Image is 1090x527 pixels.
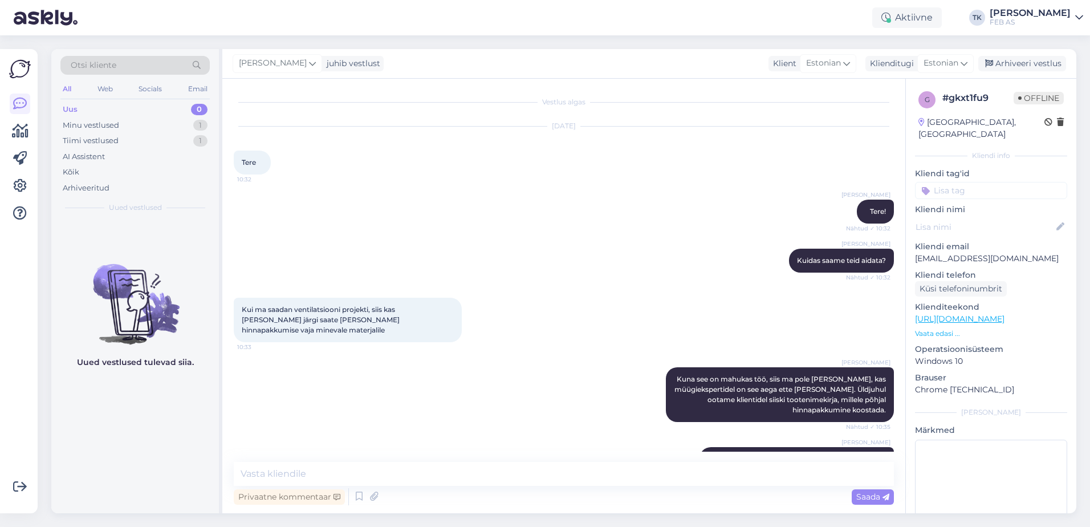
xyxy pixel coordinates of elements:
p: Kliendi tag'id [915,168,1067,180]
p: Märkmed [915,424,1067,436]
div: [PERSON_NAME] [915,407,1067,417]
div: Aktiivne [872,7,942,28]
div: Uus [63,104,78,115]
span: Tere [242,158,256,167]
p: Uued vestlused tulevad siia. [77,356,194,368]
div: Web [95,82,115,96]
p: Kliendi nimi [915,204,1067,216]
div: juhib vestlust [322,58,380,70]
span: Otsi kliente [71,59,116,71]
span: Uued vestlused [109,202,162,213]
p: Chrome [TECHNICAL_ID] [915,384,1067,396]
p: Kliendi email [915,241,1067,253]
div: Arhiveeritud [63,183,109,194]
div: Kliendi info [915,151,1067,161]
div: Küsi telefoninumbrit [915,281,1007,297]
div: 1 [193,120,208,131]
span: Kui ma saadan ventilatsiooni projekti, siis kas [PERSON_NAME] järgi saate [PERSON_NAME] hinnapakk... [242,305,401,334]
div: Kõik [63,167,79,178]
span: g [925,95,930,104]
div: Socials [136,82,164,96]
span: 10:32 [237,175,280,184]
div: Privaatne kommentaar [234,489,345,505]
a: [URL][DOMAIN_NAME] [915,314,1004,324]
span: Kuna see on mahukas töö, siis ma pole [PERSON_NAME], kas müügiekspertidel on see aega ette [PERSO... [674,375,888,414]
span: Estonian [924,57,958,70]
div: Klienditugi [865,58,914,70]
span: Offline [1014,92,1064,104]
span: Kuidas saame teid aidata? [797,256,886,265]
span: Nähtud ✓ 10:35 [846,423,890,431]
span: Estonian [806,57,841,70]
div: TK [969,10,985,26]
span: [PERSON_NAME] [841,438,890,447]
span: Saada [856,492,889,502]
div: Klient [768,58,796,70]
span: Tere! [870,207,886,216]
div: All [60,82,74,96]
div: Minu vestlused [63,120,119,131]
span: 10:33 [237,343,280,351]
div: AI Assistent [63,151,105,163]
p: Operatsioonisüsteem [915,343,1067,355]
img: No chats [51,244,219,346]
p: Windows 10 [915,355,1067,367]
span: [PERSON_NAME] [841,358,890,367]
div: Arhiveeri vestlus [978,56,1066,71]
div: FEB AS [990,18,1071,27]
span: [PERSON_NAME] [841,190,890,199]
p: [EMAIL_ADDRESS][DOMAIN_NAME] [915,253,1067,265]
input: Lisa nimi [916,221,1054,233]
div: 0 [191,104,208,115]
input: Lisa tag [915,182,1067,199]
img: Askly Logo [9,58,31,80]
p: Kliendi telefon [915,269,1067,281]
span: Nähtud ✓ 10:32 [846,224,890,233]
span: Nähtud ✓ 10:32 [846,273,890,282]
div: [GEOGRAPHIC_DATA], [GEOGRAPHIC_DATA] [918,116,1044,140]
div: # gkxt1fu9 [942,91,1014,105]
div: 1 [193,135,208,147]
span: [PERSON_NAME] [239,57,307,70]
div: Tiimi vestlused [63,135,119,147]
div: Email [186,82,210,96]
span: [PERSON_NAME] [841,240,890,248]
p: Vaata edasi ... [915,329,1067,339]
div: [PERSON_NAME] [990,9,1071,18]
div: Vestlus algas [234,97,894,107]
p: Klienditeekond [915,301,1067,313]
div: [DATE] [234,121,894,131]
a: [PERSON_NAME]FEB AS [990,9,1083,27]
p: Brauser [915,372,1067,384]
